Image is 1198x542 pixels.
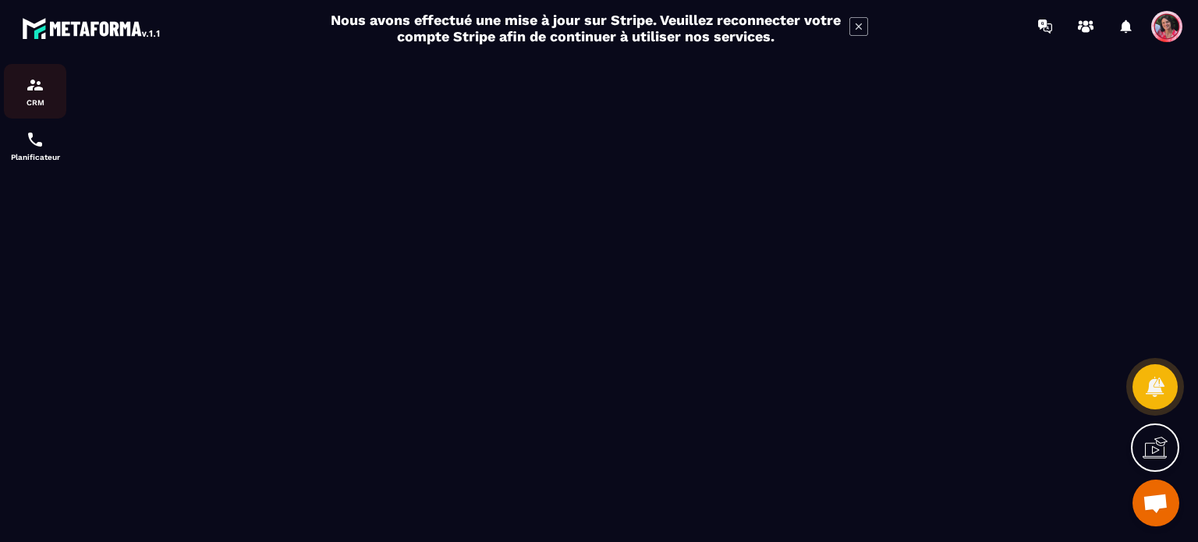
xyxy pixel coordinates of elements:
[4,119,66,173] a: schedulerschedulerPlanificateur
[26,76,44,94] img: formation
[4,64,66,119] a: formationformationCRM
[4,98,66,107] p: CRM
[330,12,842,44] h2: Nous avons effectué une mise à jour sur Stripe. Veuillez reconnecter votre compte Stripe afin de ...
[1132,480,1179,526] div: Ouvrir le chat
[22,14,162,42] img: logo
[26,130,44,149] img: scheduler
[4,153,66,161] p: Planificateur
